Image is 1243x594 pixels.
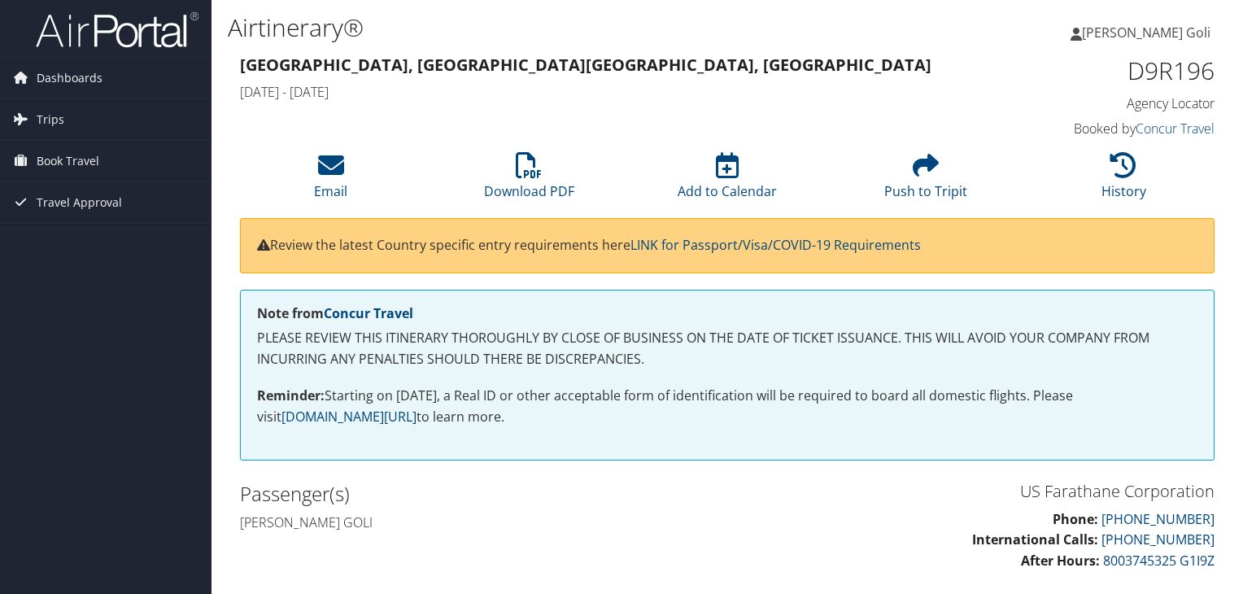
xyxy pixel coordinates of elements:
p: PLEASE REVIEW THIS ITINERARY THOROUGHLY BY CLOSE OF BUSINESS ON THE DATE OF TICKET ISSUANCE. THIS... [257,328,1197,369]
a: Concur Travel [324,304,413,322]
h1: D9R196 [989,54,1215,88]
span: Trips [37,99,64,140]
span: [PERSON_NAME] Goli [1082,24,1210,41]
a: Push to Tripit [884,161,967,200]
h4: Agency Locator [989,94,1215,112]
strong: Note from [257,304,413,322]
a: 8003745325 G1I9Z [1103,552,1215,570]
a: [PHONE_NUMBER] [1101,531,1215,548]
strong: International Calls: [972,531,1098,548]
a: History [1101,161,1146,200]
strong: Phone: [1053,510,1098,528]
h4: [PERSON_NAME] Goli [240,513,715,531]
h4: [DATE] - [DATE] [240,83,965,101]
a: [PHONE_NUMBER] [1101,510,1215,528]
strong: After Hours: [1021,552,1100,570]
a: Concur Travel [1136,120,1215,138]
span: Book Travel [37,141,99,181]
h3: US Farathane Corporation [739,480,1215,503]
a: [PERSON_NAME] Goli [1071,8,1227,57]
p: Starting on [DATE], a Real ID or other acceptable form of identification will be required to boar... [257,386,1197,427]
h4: Booked by [989,120,1215,138]
a: LINK for Passport/Visa/COVID-19 Requirements [630,236,921,254]
a: [DOMAIN_NAME][URL] [281,408,417,426]
strong: [GEOGRAPHIC_DATA], [GEOGRAPHIC_DATA] [GEOGRAPHIC_DATA], [GEOGRAPHIC_DATA] [240,54,931,76]
h1: Airtinerary® [228,11,894,45]
img: airportal-logo.png [36,11,198,49]
h2: Passenger(s) [240,480,715,508]
span: Travel Approval [37,182,122,223]
p: Review the latest Country specific entry requirements here [257,235,1197,256]
span: Dashboards [37,58,102,98]
strong: Reminder: [257,387,325,404]
a: Download PDF [484,161,574,200]
a: Add to Calendar [678,161,777,200]
a: Email [314,161,347,200]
